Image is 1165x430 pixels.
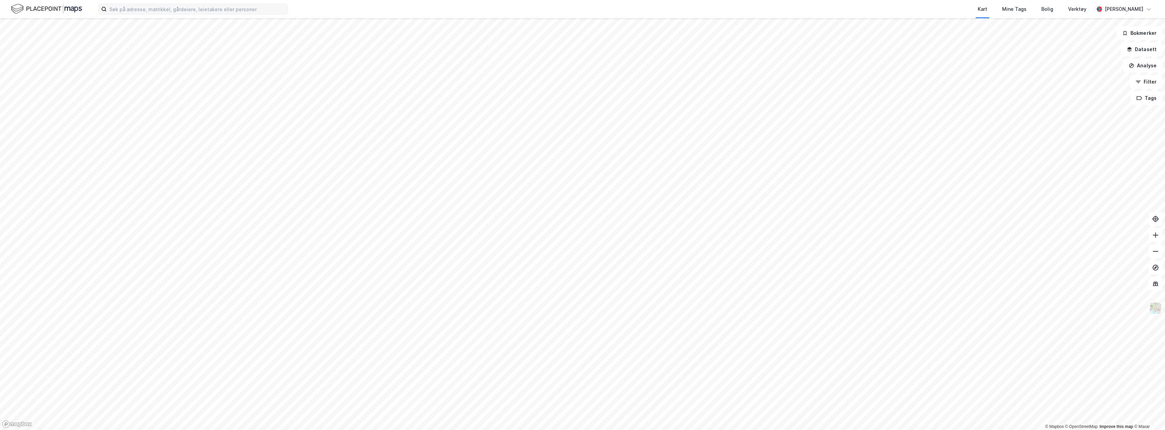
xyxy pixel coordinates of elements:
[1131,91,1162,105] button: Tags
[1117,26,1162,40] button: Bokmerker
[978,5,987,13] div: Kart
[1131,398,1165,430] iframe: Chat Widget
[1041,5,1053,13] div: Bolig
[1100,424,1133,429] a: Improve this map
[1065,424,1098,429] a: OpenStreetMap
[1045,424,1064,429] a: Mapbox
[1131,398,1165,430] div: Kontrollprogram for chat
[1130,75,1162,89] button: Filter
[1121,43,1162,56] button: Datasett
[1002,5,1026,13] div: Mine Tags
[1123,59,1162,72] button: Analyse
[1149,302,1162,315] img: Z
[107,4,288,14] input: Søk på adresse, matrikkel, gårdeiere, leietakere eller personer
[1105,5,1143,13] div: [PERSON_NAME]
[1068,5,1086,13] div: Verktøy
[2,420,32,428] a: Mapbox homepage
[11,3,82,15] img: logo.f888ab2527a4732fd821a326f86c7f29.svg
